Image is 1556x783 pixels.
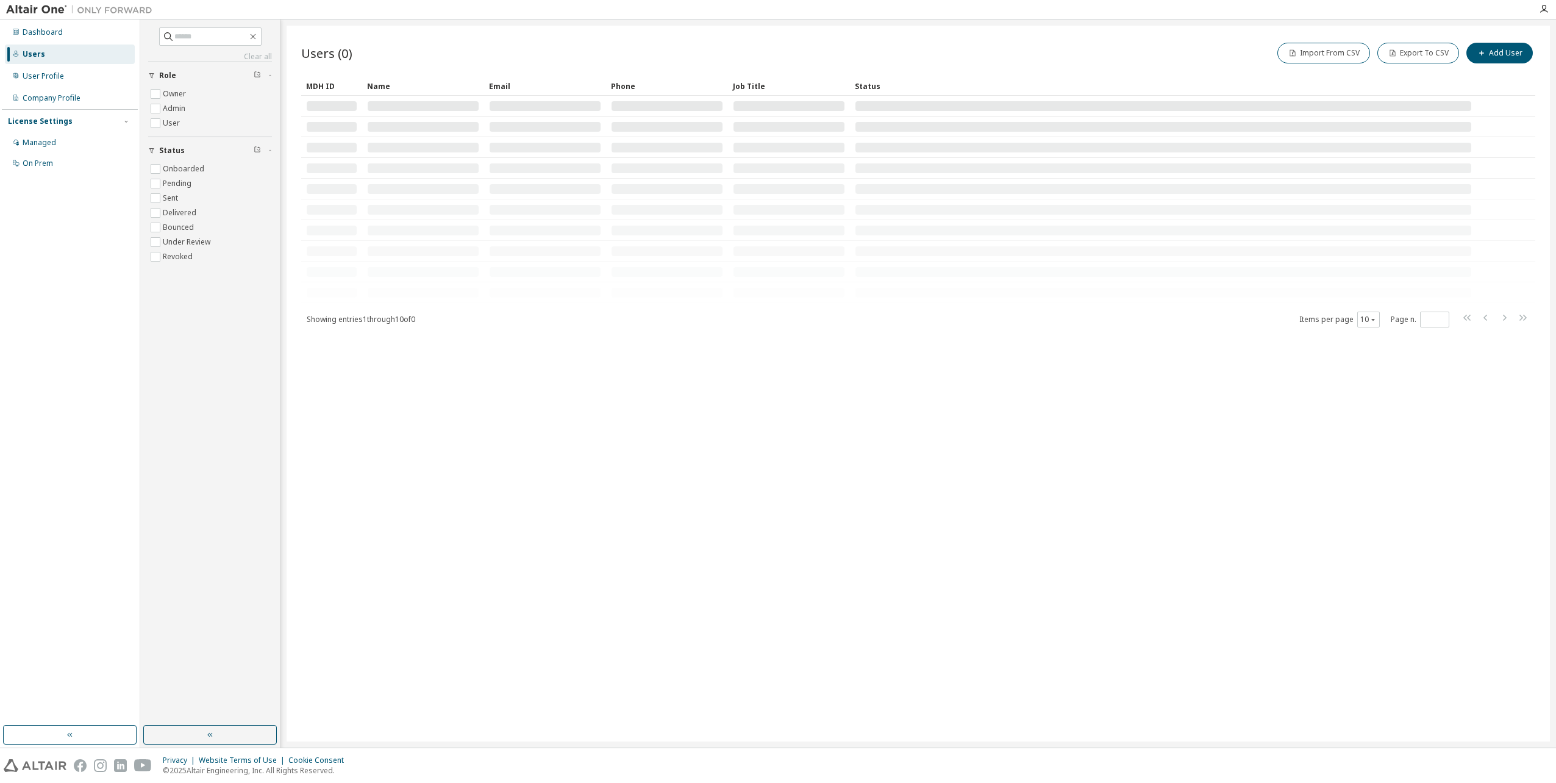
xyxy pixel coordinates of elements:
[163,116,182,130] label: User
[301,45,352,62] span: Users (0)
[163,191,180,206] label: Sent
[23,159,53,168] div: On Prem
[1299,312,1380,327] span: Items per page
[23,138,56,148] div: Managed
[307,314,415,324] span: Showing entries 1 through 10 of 0
[74,759,87,772] img: facebook.svg
[163,162,207,176] label: Onboarded
[23,71,64,81] div: User Profile
[159,146,185,156] span: Status
[306,76,357,96] div: MDH ID
[367,76,479,96] div: Name
[611,76,723,96] div: Phone
[8,116,73,126] div: License Settings
[1360,315,1377,324] button: 10
[163,235,213,249] label: Under Review
[23,49,45,59] div: Users
[1377,43,1459,63] button: Export To CSV
[163,756,199,765] div: Privacy
[163,176,194,191] label: Pending
[159,71,176,80] span: Role
[114,759,127,772] img: linkedin.svg
[1466,43,1533,63] button: Add User
[288,756,351,765] div: Cookie Consent
[1391,312,1449,327] span: Page n.
[489,76,601,96] div: Email
[254,71,261,80] span: Clear filter
[1277,43,1370,63] button: Import From CSV
[199,756,288,765] div: Website Terms of Use
[254,146,261,156] span: Clear filter
[23,93,80,103] div: Company Profile
[163,249,195,264] label: Revoked
[134,759,152,772] img: youtube.svg
[148,137,272,164] button: Status
[163,765,351,776] p: © 2025 Altair Engineering, Inc. All Rights Reserved.
[148,62,272,89] button: Role
[6,4,159,16] img: Altair One
[23,27,63,37] div: Dashboard
[855,76,1472,96] div: Status
[733,76,845,96] div: Job Title
[163,206,199,220] label: Delivered
[4,759,66,772] img: altair_logo.svg
[94,759,107,772] img: instagram.svg
[148,52,272,62] a: Clear all
[163,87,188,101] label: Owner
[163,220,196,235] label: Bounced
[163,101,188,116] label: Admin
